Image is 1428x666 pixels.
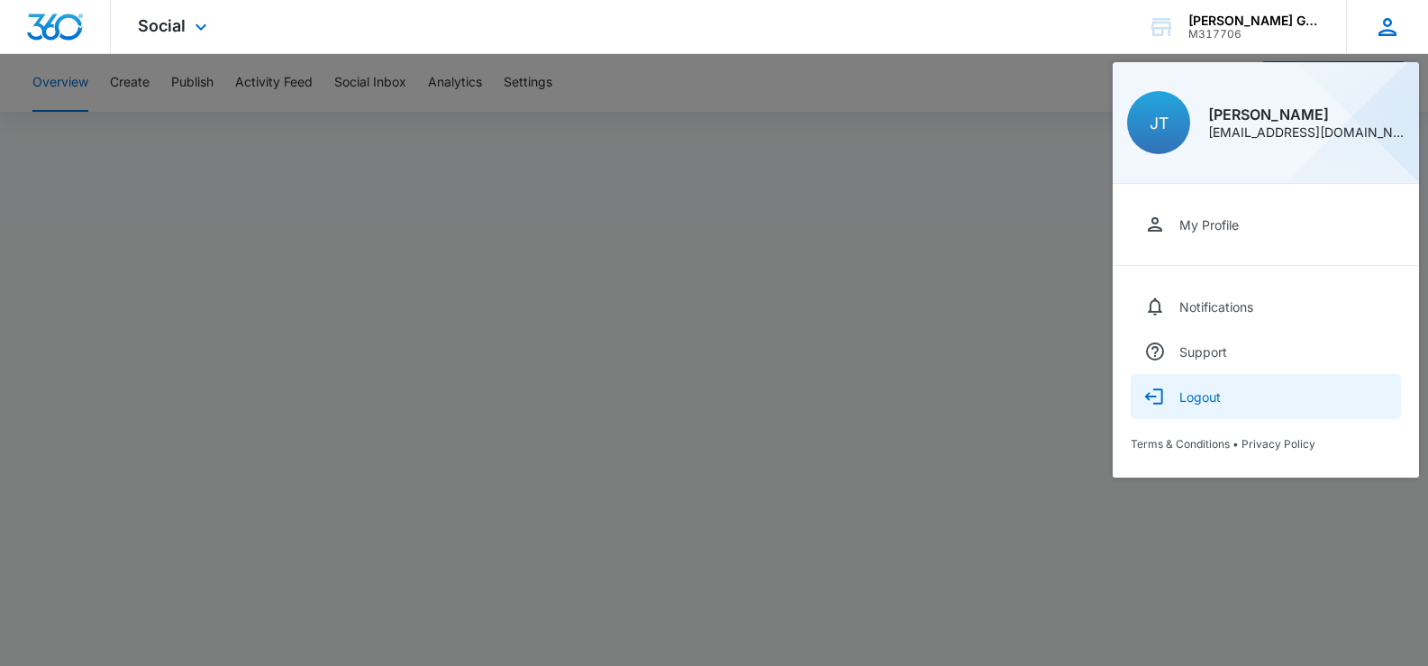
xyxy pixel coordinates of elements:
[1188,28,1320,41] div: account id
[1131,329,1401,374] a: Support
[1131,437,1401,451] div: •
[1179,299,1253,315] div: Notifications
[1242,437,1315,451] a: Privacy Policy
[1179,389,1221,405] div: Logout
[1179,344,1227,360] div: Support
[1131,437,1230,451] a: Terms & Conditions
[1179,217,1239,233] div: My Profile
[1131,374,1401,419] button: Logout
[1208,107,1405,122] div: [PERSON_NAME]
[1150,114,1169,132] span: JT
[1188,14,1320,28] div: account name
[1208,126,1405,139] div: [EMAIL_ADDRESS][DOMAIN_NAME]
[138,16,186,35] span: Social
[1131,202,1401,247] a: My Profile
[1131,284,1401,329] a: Notifications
